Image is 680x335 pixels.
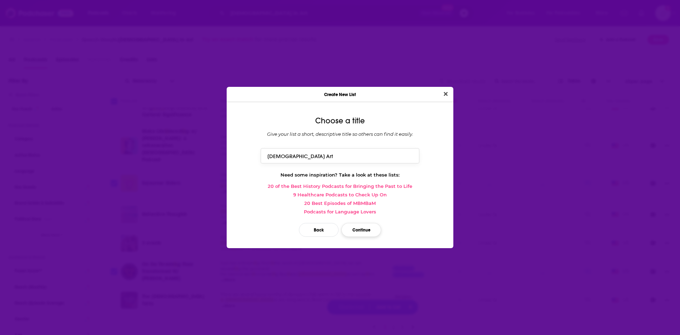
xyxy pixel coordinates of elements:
[232,116,448,125] div: Choose a title
[261,148,419,163] input: Top True Crime podcasts of 2020...
[299,223,339,237] button: Back
[232,172,448,178] div: Need some inspiration? Take a look at these lists:
[232,200,448,206] a: 20 Best Episodes of MBMBaM
[232,131,448,137] div: Give your list a short, descriptive title so others can find it easily.
[232,192,448,197] a: 9 Healthcare Podcasts to Check Up On
[227,87,453,102] div: Create New List
[232,209,448,214] a: Podcasts for Language Lovers
[341,223,381,237] button: Continue
[441,90,450,99] button: Close
[232,183,448,189] a: 20 of the Best History Podcasts for Bringing the Past to Life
